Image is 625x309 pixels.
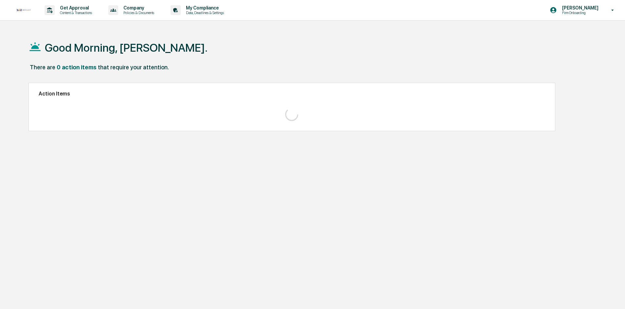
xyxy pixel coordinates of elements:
img: logo [16,8,31,12]
p: My Compliance [181,5,227,10]
div: There are [30,64,55,71]
p: Policies & Documents [118,10,157,15]
h2: Action Items [39,91,545,97]
div: that require your attention. [98,64,169,71]
h1: Good Morning, [PERSON_NAME]. [45,41,208,54]
p: [PERSON_NAME] [557,5,602,10]
p: Get Approval [55,5,95,10]
div: 0 action items [57,64,97,71]
p: Content & Transactions [55,10,95,15]
p: Company [118,5,157,10]
p: Firm Onboarding [557,10,602,15]
p: Data, Deadlines & Settings [181,10,227,15]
